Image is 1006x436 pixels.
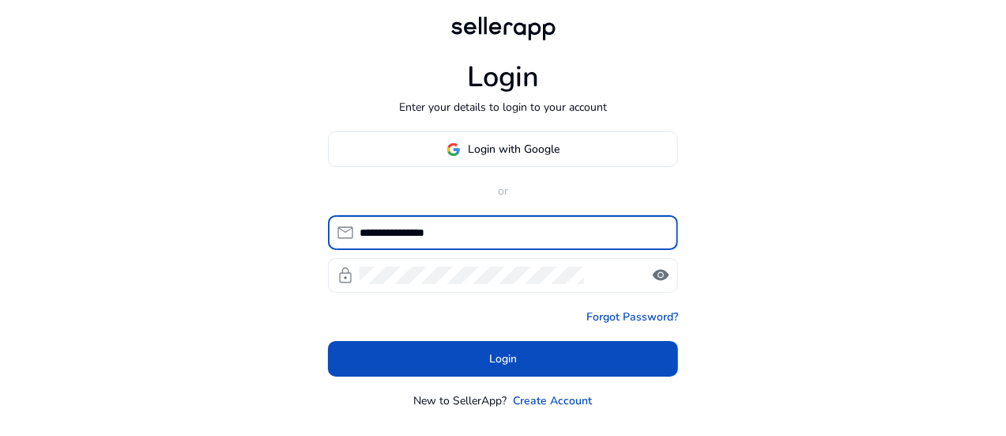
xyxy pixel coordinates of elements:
p: or [328,183,678,199]
span: mail [336,223,355,242]
p: Enter your details to login to your account [399,99,607,116]
a: Forgot Password? [586,309,678,325]
span: Login with Google [469,141,560,157]
button: Login [328,341,678,377]
span: lock [336,266,355,285]
a: Create Account [514,392,593,409]
span: visibility [651,266,670,285]
button: Login with Google [328,131,678,167]
p: New to SellerApp? [414,392,507,409]
img: google-logo.svg [446,142,461,157]
h1: Login [467,60,539,94]
span: Login [489,351,517,367]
